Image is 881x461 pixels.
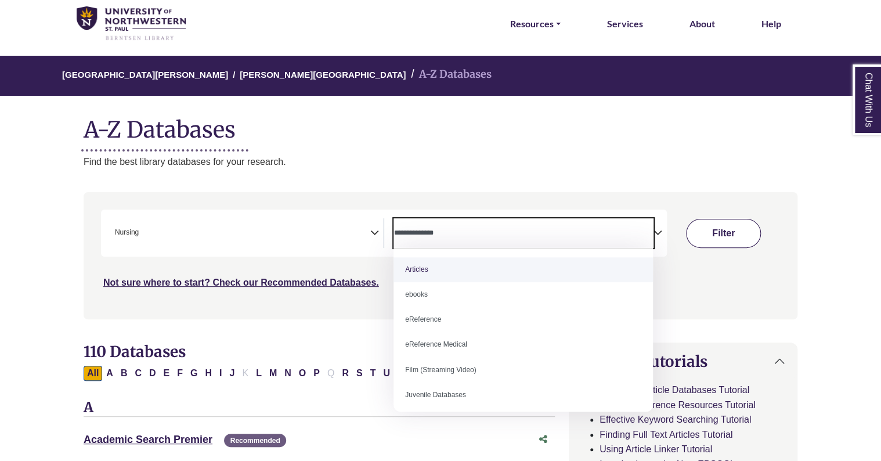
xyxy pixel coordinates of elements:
[367,366,380,381] button: Filter Results T
[84,368,478,377] div: Alpha-list to filter by first letter of database name
[62,68,228,80] a: [GEOGRAPHIC_DATA][PERSON_NAME]
[84,56,797,96] nav: breadcrumb
[141,229,146,239] textarea: Search
[689,16,715,31] a: About
[338,366,352,381] button: Filter Results R
[103,366,117,381] button: Filter Results A
[240,68,406,80] a: [PERSON_NAME][GEOGRAPHIC_DATA]
[146,366,160,381] button: Filter Results D
[77,6,186,41] img: library_home
[393,332,653,357] li: eReference Medical
[252,366,265,381] button: Filter Results L
[532,428,555,451] button: Share this database
[686,219,760,248] button: Submit for Search Results
[393,383,653,408] li: Juvenile Databases
[569,343,797,380] button: Helpful Tutorials
[103,278,379,287] a: Not sure where to start? Check our Recommended Databases.
[224,434,286,447] span: Recommended
[201,366,215,381] button: Filter Results H
[115,227,139,238] span: Nursing
[600,444,712,454] a: Using Article Linker Tutorial
[117,366,131,381] button: Filter Results B
[393,307,653,332] li: eReference
[353,366,366,381] button: Filter Results S
[393,257,653,282] li: Articles
[393,358,653,383] li: Film (Streaming Video)
[600,430,732,440] a: Finding Full Text Articles Tutorial
[380,366,393,381] button: Filter Results U
[600,400,756,410] a: Finding Reference Resources Tutorial
[600,385,749,395] a: Searching Article Databases Tutorial
[295,366,309,381] button: Filter Results O
[84,192,797,319] nav: Search filters
[607,16,643,31] a: Services
[600,415,751,424] a: Effective Keyword Searching Tutorial
[216,366,225,381] button: Filter Results I
[84,342,186,361] span: 110 Databases
[174,366,186,381] button: Filter Results F
[310,366,323,381] button: Filter Results P
[226,366,238,381] button: Filter Results J
[84,107,797,143] h1: A-Z Databases
[510,16,561,31] a: Resources
[393,282,653,307] li: ebooks
[110,227,139,238] li: Nursing
[84,399,555,417] h3: A
[187,366,201,381] button: Filter Results G
[761,16,781,31] a: Help
[281,366,295,381] button: Filter Results N
[266,366,280,381] button: Filter Results M
[131,366,145,381] button: Filter Results C
[406,66,491,83] li: A-Z Databases
[84,154,797,170] p: Find the best library databases for your research.
[393,229,653,239] textarea: Search
[84,366,102,381] button: All
[160,366,174,381] button: Filter Results E
[84,434,212,445] a: Academic Search Premier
